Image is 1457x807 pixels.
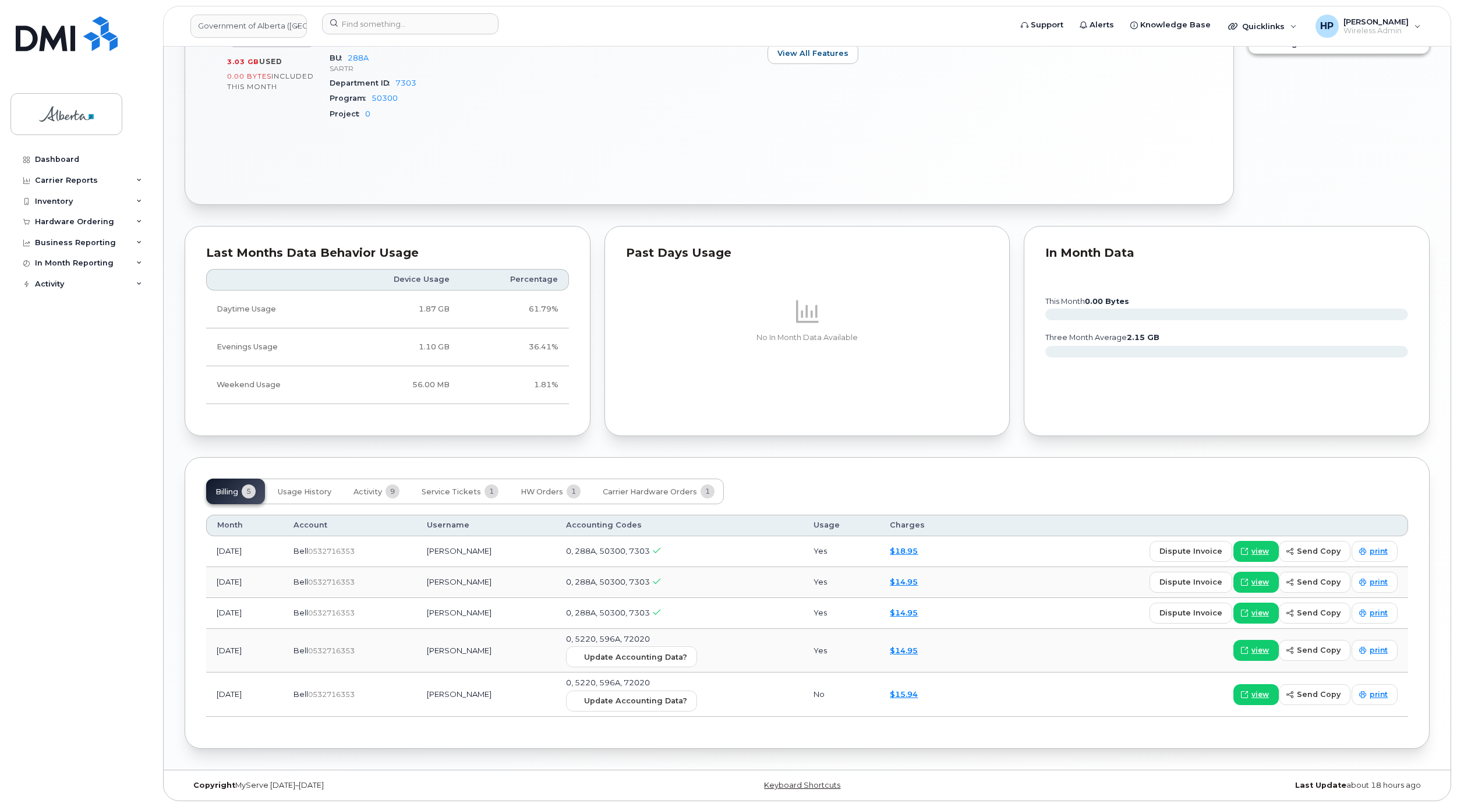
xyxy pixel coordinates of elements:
div: Past Days Usage [626,247,989,259]
span: 0, 288A, 50300, 7303 [566,546,650,555]
td: 56.00 MB [340,366,460,404]
td: No [803,672,880,717]
span: View All Features [777,48,848,59]
span: 0, 288A, 50300, 7303 [566,577,650,586]
a: view [1233,684,1279,705]
span: 0, 288A, 50300, 7303 [566,608,650,617]
span: Bell [293,608,308,617]
a: view [1233,603,1279,624]
span: BU [330,54,348,62]
div: Last Months Data Behavior Usage [206,247,569,259]
a: print [1352,603,1398,624]
td: [PERSON_NAME] [416,567,556,598]
span: dispute invoice [1159,607,1222,618]
a: Alerts [1071,13,1122,37]
span: Bell [293,646,308,655]
tr: Friday from 6:00pm to Monday 8:00am [206,366,569,404]
span: print [1370,546,1388,557]
th: Device Usage [340,269,460,290]
span: send copy [1297,607,1341,618]
strong: Last Update [1295,781,1346,790]
td: Yes [803,536,880,567]
div: MyServe [DATE]–[DATE] [185,781,600,790]
span: Support [1031,19,1063,31]
span: print [1370,608,1388,618]
div: In Month Data [1045,247,1408,259]
span: send copy [1297,689,1341,700]
td: [PERSON_NAME] [416,536,556,567]
span: view [1251,546,1269,557]
span: 0532716353 [308,608,355,617]
div: Quicklinks [1220,15,1305,38]
th: Username [416,515,556,536]
span: print [1370,577,1388,587]
p: No In Month Data Available [626,332,989,343]
a: $18.95 [890,546,918,555]
td: Yes [803,598,880,629]
span: Update Accounting Data? [584,695,687,706]
th: Month [206,515,283,536]
td: Daytime Usage [206,291,340,328]
span: 0532716353 [308,646,355,655]
a: view [1233,541,1279,562]
div: about 18 hours ago [1014,781,1430,790]
button: send copy [1279,541,1350,562]
span: Quicklinks [1242,22,1285,31]
a: view [1233,572,1279,593]
td: Yes [803,629,880,673]
td: Yes [803,567,880,598]
a: Knowledge Base [1122,13,1219,37]
button: Update Accounting Data? [566,646,697,667]
th: Account [283,515,416,536]
span: print [1370,689,1388,700]
th: Percentage [460,269,569,290]
a: 50300 [372,94,398,102]
span: Carrier Hardware Orders [603,487,697,497]
td: [DATE] [206,598,283,629]
a: print [1352,541,1398,562]
span: Department ID [330,79,395,87]
span: HW Orders [521,487,563,497]
td: Evenings Usage [206,328,340,366]
button: Update Accounting Data? [566,691,697,712]
input: Find something... [322,13,498,34]
a: Keyboard Shortcuts [764,781,840,790]
span: 0.00 Bytes [227,72,271,80]
span: used [259,57,282,66]
tspan: 2.15 GB [1127,333,1159,342]
a: view [1233,640,1279,661]
a: $14.95 [890,577,918,586]
span: 0, 5220, 596A, 72020 [566,678,650,687]
td: 61.79% [460,291,569,328]
span: Usage History [278,487,331,497]
button: dispute invoice [1150,572,1232,593]
text: three month average [1045,333,1159,342]
td: [DATE] [206,567,283,598]
a: 288A [348,54,369,62]
span: send copy [1297,576,1341,587]
span: 0532716353 [308,578,355,586]
td: 1.10 GB [340,328,460,366]
span: dispute invoice [1159,546,1222,557]
td: Weekend Usage [206,366,340,404]
a: $14.95 [890,608,918,617]
td: 1.81% [460,366,569,404]
td: [DATE] [206,672,283,717]
tspan: 0.00 Bytes [1085,297,1129,306]
a: Government of Alberta (GOA) [190,15,307,38]
button: send copy [1279,603,1350,624]
span: 9 [386,484,399,498]
a: Support [1013,13,1071,37]
button: View All Features [768,43,858,64]
span: send copy [1297,546,1341,557]
button: send copy [1279,640,1350,661]
p: SARTR [330,63,754,73]
span: [PERSON_NAME] [1343,17,1409,26]
button: dispute invoice [1150,541,1232,562]
a: $14.95 [890,646,918,655]
tr: Weekdays from 6:00pm to 8:00am [206,328,569,366]
a: 0 [365,109,370,118]
span: send copy [1297,645,1341,656]
th: Charges [879,515,970,536]
a: print [1352,684,1398,705]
